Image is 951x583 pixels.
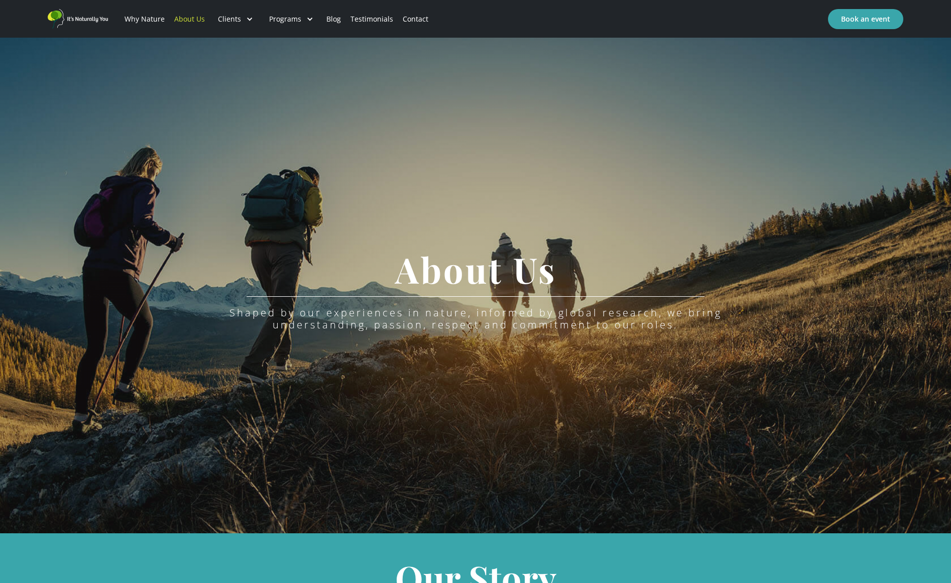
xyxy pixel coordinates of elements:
[210,2,261,36] div: Clients
[120,2,170,36] a: Why Nature
[269,14,301,24] div: Programs
[189,307,762,331] div: Shaped by our experiences in nature, informed by global research, we bring understanding, passion...
[170,2,210,36] a: About Us
[395,250,556,289] h1: About Us
[398,2,433,36] a: Contact
[321,2,345,36] a: Blog
[261,2,321,36] div: Programs
[48,9,108,29] a: home
[345,2,398,36] a: Testimonials
[218,14,241,24] div: Clients
[828,9,903,29] a: Book an event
